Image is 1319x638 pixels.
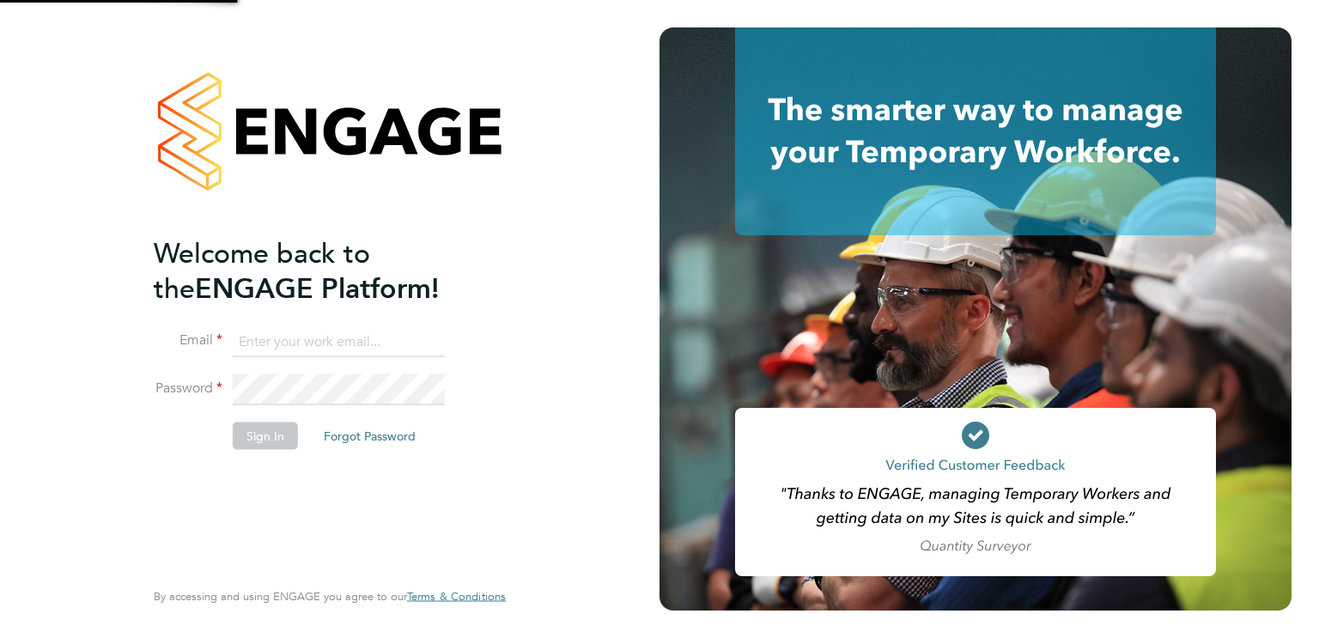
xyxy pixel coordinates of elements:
span: Terms & Conditions [407,589,506,604]
label: Email [154,331,222,349]
h2: ENGAGE Platform! [154,235,489,306]
span: By accessing and using ENGAGE you agree to our [154,589,506,604]
span: Welcome back to the [154,236,370,305]
a: Terms & Conditions [407,590,506,604]
input: Enter your work email... [233,326,445,357]
button: Sign In [233,422,298,450]
label: Password [154,380,222,398]
button: Forgot Password [310,422,429,450]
